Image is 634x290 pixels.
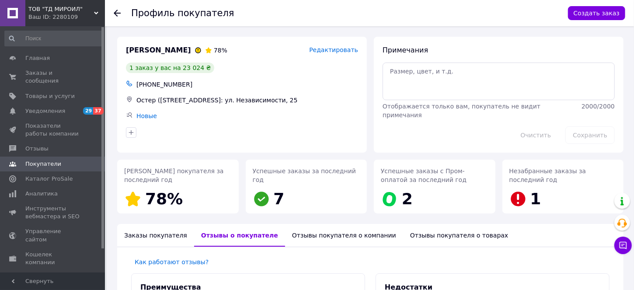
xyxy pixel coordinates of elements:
[285,224,403,247] div: Отзывы покупателя о компании
[25,175,73,183] span: Каталог ProSale
[28,13,105,21] div: Ваш ID: 2280109
[25,145,49,153] span: Отзывы
[568,6,625,20] button: Создать заказ
[25,227,81,243] span: Управление сайтом
[509,168,586,183] span: Незабранные заказы за последний год
[28,5,94,13] span: ТОВ "ТД МИРОИЛ"
[114,9,121,17] div: Вернуться назад
[530,190,541,208] span: 1
[309,46,358,53] span: Редактировать
[194,224,285,247] div: Отзывы о покупателе
[135,259,209,266] a: Как работают отзывы?
[614,237,632,254] button: Чат с покупателем
[25,69,81,85] span: Заказы и сообщения
[93,107,103,115] span: 37
[582,103,615,110] span: 2000 / 2000
[145,190,183,208] span: 78%
[126,63,214,73] div: 1 заказ у вас на 23 024 ₴
[383,103,540,119] span: Отображается только вам, покупатель не видит примечания
[124,168,224,183] span: [PERSON_NAME] покупателя за последний год
[25,122,81,138] span: Показатели работы компании
[131,8,234,18] h1: Профиль покупателя
[4,31,103,46] input: Поиск
[117,224,194,247] div: Заказы покупателя
[25,205,81,220] span: Инструменты вебмастера и SEO
[25,160,61,168] span: Покупатели
[25,251,81,266] span: Кошелек компании
[274,190,285,208] span: 7
[136,112,157,119] a: Новые
[25,107,65,115] span: Уведомления
[403,224,516,247] div: Отзывы покупателя о товарах
[83,107,93,115] span: 29
[402,190,413,208] span: 2
[25,92,75,100] span: Товары и услуги
[214,47,227,54] span: 78%
[126,45,191,56] span: [PERSON_NAME]
[381,168,467,183] span: Успешные заказы с Пром-оплатой за последний год
[25,190,58,198] span: Аналитика
[25,54,50,62] span: Главная
[383,46,428,54] span: Примечания
[253,168,356,183] span: Успешные заказы за последний год
[135,94,360,106] div: Остер ([STREET_ADDRESS]: ул. Независимости, 25
[135,78,360,91] div: [PHONE_NUMBER]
